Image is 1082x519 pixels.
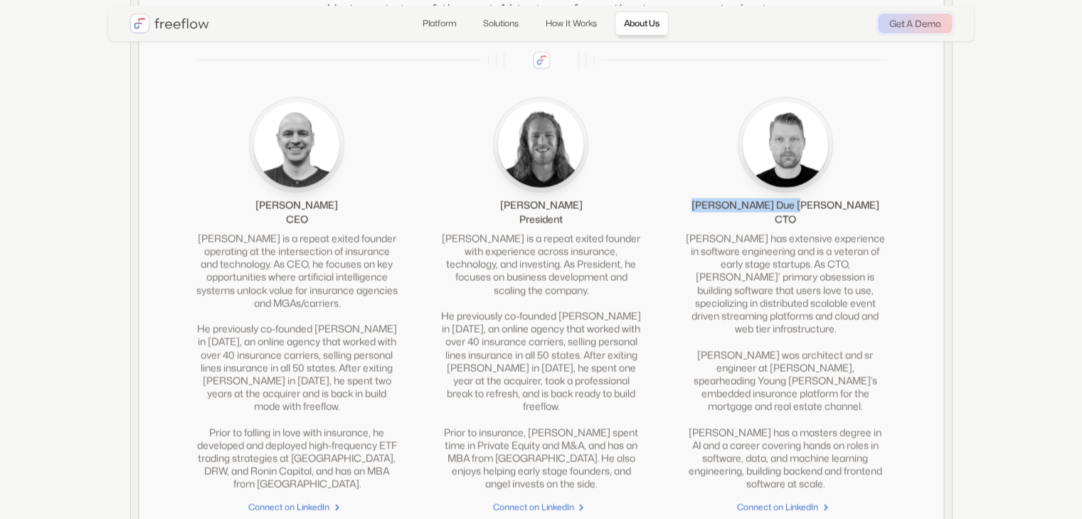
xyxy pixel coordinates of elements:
div: [PERSON_NAME] is a repeat exited founder with experience across insurance, technology, and invest... [440,232,642,491]
a: Platform [413,11,465,36]
a: How It Works [536,11,606,36]
div: [PERSON_NAME] has extensive experience in software engineering and is a veteran of early stage st... [684,232,886,491]
a: Solutions [474,11,528,36]
div: [PERSON_NAME] Due [PERSON_NAME] [691,198,879,213]
a: home [129,14,209,33]
a: Connect on LinkedIn [684,500,886,515]
a: About Us [615,11,669,36]
a: Connect on LinkedIn [196,500,398,515]
a: Connect on LinkedIn [440,500,642,515]
div: Connect on LinkedIn [492,501,573,515]
div: [PERSON_NAME] is a repeat exited founder operating at the intersection of insurance and technolog... [196,232,398,491]
div: CTO [775,213,796,227]
div: CEO [286,213,308,227]
div: [PERSON_NAME] [499,198,582,213]
div: Connect on LinkedIn [248,501,329,515]
div: President [519,213,563,227]
div: Connect on LinkedIn [737,501,818,515]
div: [PERSON_NAME] [255,198,338,213]
a: Get A Demo [878,14,953,33]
